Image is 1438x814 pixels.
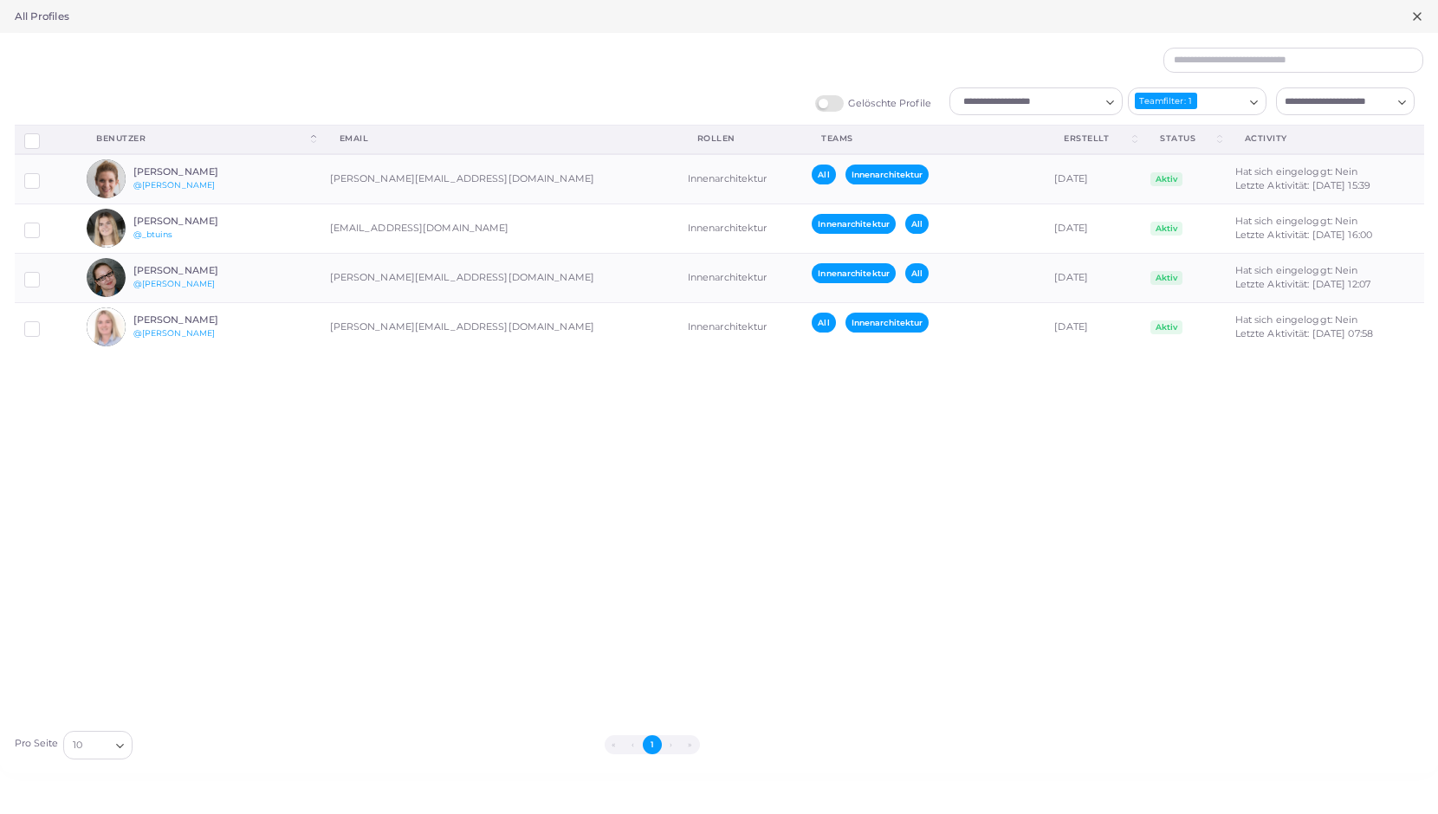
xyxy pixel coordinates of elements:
[812,263,896,283] span: Innenarchitektur
[1235,165,1358,178] span: Hat sich eingeloggt: Nein
[1276,87,1415,115] div: Search for option
[845,313,930,333] span: Innenarchitektur
[1245,132,1405,145] div: activity
[949,87,1123,115] div: Search for option
[845,165,930,184] span: Innenarchitektur
[678,302,803,352] td: Innenarchitektur
[678,253,803,302] td: Innenarchitektur
[1045,154,1141,204] td: [DATE]
[812,165,835,184] span: All
[905,263,929,283] span: All
[133,166,261,178] h6: [PERSON_NAME]
[340,132,659,145] div: Email
[321,253,678,302] td: [PERSON_NAME][EMAIL_ADDRESS][DOMAIN_NAME]
[321,154,678,204] td: [PERSON_NAME][EMAIL_ADDRESS][DOMAIN_NAME]
[1128,87,1266,115] div: Search for option
[815,95,931,112] label: Gelöschte Profile
[133,314,261,326] h6: [PERSON_NAME]
[1199,92,1243,111] input: Search for option
[1235,327,1373,339] span: Letzte Aktivität: [DATE] 07:58
[138,735,1167,754] ul: Pagination
[1150,222,1182,236] span: Aktiv
[96,132,308,145] div: Benutzer
[1150,271,1182,285] span: Aktiv
[697,132,784,145] div: Rollen
[1279,92,1391,111] input: Search for option
[905,214,929,234] span: All
[1150,172,1182,186] span: Aktiv
[1064,132,1129,145] div: Erstellt
[321,203,678,253] td: [EMAIL_ADDRESS][DOMAIN_NAME]
[678,154,803,204] td: Innenarchitektur
[321,302,678,352] td: [PERSON_NAME][EMAIL_ADDRESS][DOMAIN_NAME]
[1045,302,1141,352] td: [DATE]
[1235,264,1358,276] span: Hat sich eingeloggt: Nein
[821,132,1026,145] div: Teams
[1045,253,1141,302] td: [DATE]
[643,735,662,754] button: Go to page 1
[1045,203,1141,253] td: [DATE]
[133,265,261,276] h6: [PERSON_NAME]
[1235,278,1370,290] span: Letzte Aktivität: [DATE] 12:07
[812,214,896,234] span: Innenarchitektur
[1150,320,1182,334] span: Aktiv
[1135,93,1197,109] div: Teamfilter: 1
[133,216,261,227] h6: [PERSON_NAME]
[1235,215,1358,227] span: Hat sich eingeloggt: Nein
[957,92,1099,111] input: Search for option
[1235,229,1372,241] span: Letzte Aktivität: [DATE] 16:00
[1160,132,1213,145] div: Status
[678,203,803,253] td: Innenarchitektur
[1235,313,1358,326] span: Hat sich eingeloggt: Nein
[812,313,835,333] span: All
[1235,179,1370,191] span: Letzte Aktivität: [DATE] 15:39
